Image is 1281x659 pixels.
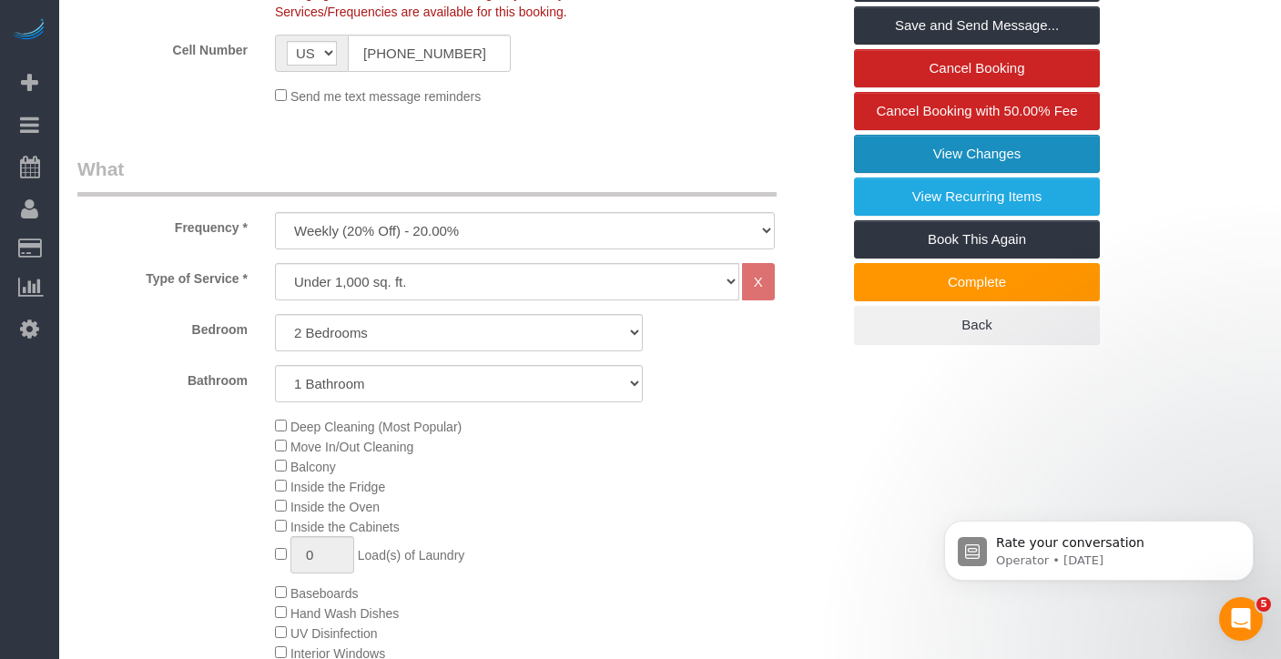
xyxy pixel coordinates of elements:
[290,606,399,621] span: Hand Wash Dishes
[854,6,1100,45] a: Save and Send Message...
[854,177,1100,216] a: View Recurring Items
[854,92,1100,130] a: Cancel Booking with 50.00% Fee
[854,306,1100,344] a: Back
[290,626,378,641] span: UV Disinfection
[290,89,481,104] span: Send me text message reminders
[64,35,261,59] label: Cell Number
[290,480,385,494] span: Inside the Fridge
[854,263,1100,301] a: Complete
[64,263,261,288] label: Type of Service *
[64,212,261,237] label: Frequency *
[358,548,465,563] span: Load(s) of Laundry
[1219,597,1263,641] iframe: Intercom live chat
[290,520,400,534] span: Inside the Cabinets
[77,156,777,197] legend: What
[290,586,359,601] span: Baseboards
[290,420,462,434] span: Deep Cleaning (Most Popular)
[64,365,261,390] label: Bathroom
[11,18,47,44] img: Automaid Logo
[290,440,413,454] span: Move In/Out Cleaning
[877,103,1078,118] span: Cancel Booking with 50.00% Fee
[854,49,1100,87] a: Cancel Booking
[854,220,1100,259] a: Book This Again
[290,460,336,474] span: Balcony
[854,135,1100,173] a: View Changes
[917,482,1281,610] iframe: Intercom notifications message
[1256,597,1271,612] span: 5
[64,314,261,339] label: Bedroom
[290,500,380,514] span: Inside the Oven
[348,35,511,72] input: Cell Number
